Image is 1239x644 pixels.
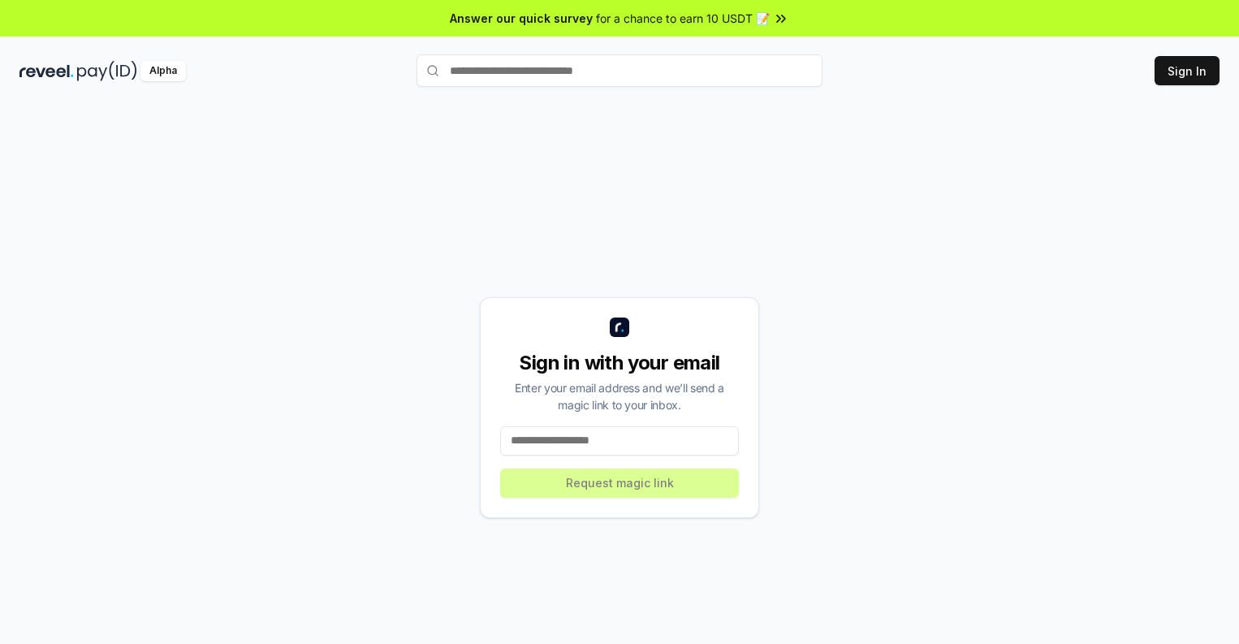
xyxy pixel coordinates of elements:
[19,61,74,81] img: reveel_dark
[140,61,186,81] div: Alpha
[500,350,739,376] div: Sign in with your email
[77,61,137,81] img: pay_id
[1155,56,1220,85] button: Sign In
[610,318,629,337] img: logo_small
[596,10,770,27] span: for a chance to earn 10 USDT 📝
[450,10,593,27] span: Answer our quick survey
[500,379,739,413] div: Enter your email address and we’ll send a magic link to your inbox.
